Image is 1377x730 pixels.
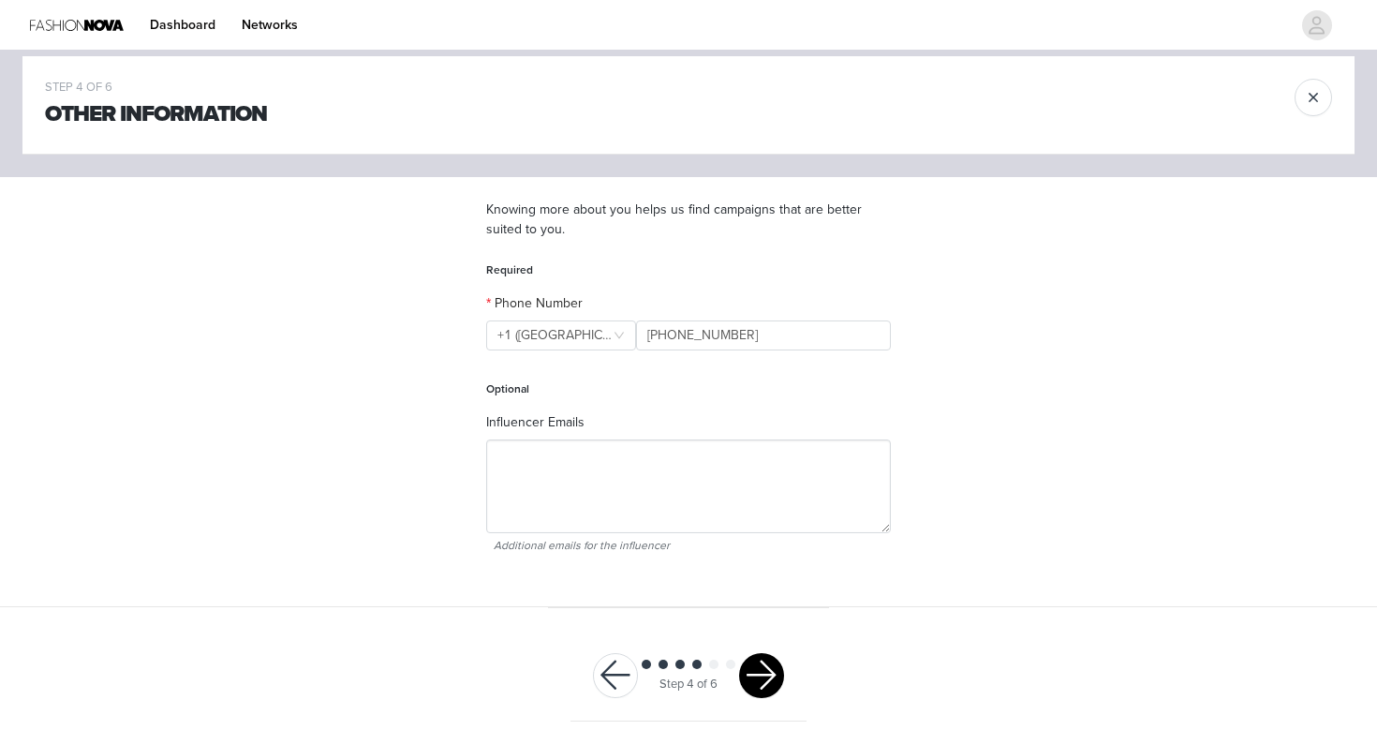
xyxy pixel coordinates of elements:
a: Dashboard [139,4,227,46]
div: STEP 4 OF 6 [45,79,267,97]
span: Influencer Emails [486,414,585,430]
h1: Other Information [45,97,267,131]
label: Phone Number [486,295,583,311]
div: +1 (United States) [497,321,613,350]
p: Knowing more about you helps us find campaigns that are better suited to you. [486,200,891,239]
div: avatar [1308,10,1325,40]
i: icon: down [614,330,625,343]
img: Fashion Nova Logo [30,4,124,46]
span: Additional emails for the influencer [486,537,891,554]
h5: Optional [486,380,891,397]
h5: Required [486,261,891,278]
input: (000) 000-0000 [636,320,891,350]
a: Networks [230,4,309,46]
div: Step 4 of 6 [659,676,718,694]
